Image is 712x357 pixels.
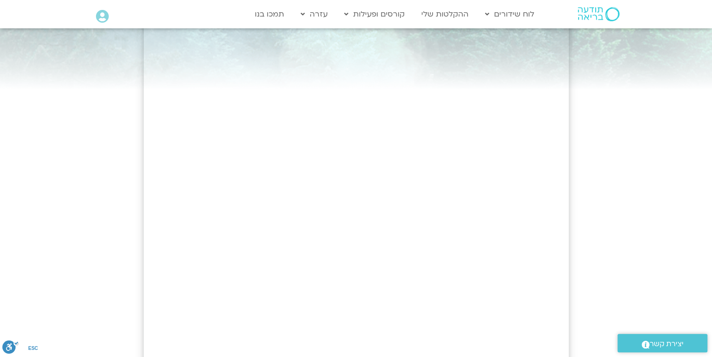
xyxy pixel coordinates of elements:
a: לוח שידורים [480,5,539,23]
a: עזרה [296,5,332,23]
img: תודעה בריאה [578,7,619,21]
a: יצירת קשר [617,334,707,352]
a: ההקלטות שלי [417,5,473,23]
a: תמכו בנו [250,5,289,23]
a: קורסים ופעילות [339,5,409,23]
span: יצירת קשר [650,338,684,350]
